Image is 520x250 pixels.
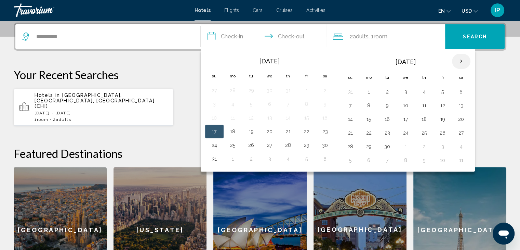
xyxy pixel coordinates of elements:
[301,140,312,150] button: Day 29
[345,87,356,97] button: Day 31
[246,154,257,164] button: Day 2
[419,155,430,165] button: Day 9
[283,86,294,95] button: Day 31
[301,127,312,136] button: Day 22
[437,87,448,97] button: Day 5
[320,140,331,150] button: Day 30
[227,86,238,95] button: Day 28
[227,140,238,150] button: Day 25
[301,86,312,95] button: Day 1
[382,114,393,124] button: Day 16
[283,127,294,136] button: Day 21
[452,53,470,69] button: Next month
[345,155,356,165] button: Day 5
[400,155,411,165] button: Day 8
[320,154,331,164] button: Day 6
[326,24,445,49] button: Travelers: 2 adults, 0 children
[35,92,60,98] span: Hotels in
[209,154,220,164] button: Day 31
[345,142,356,151] button: Day 28
[246,127,257,136] button: Day 19
[301,99,312,109] button: Day 8
[456,114,467,124] button: Day 20
[400,101,411,110] button: Day 10
[37,117,49,122] span: Room
[320,127,331,136] button: Day 23
[209,140,220,150] button: Day 24
[246,86,257,95] button: Day 29
[14,88,173,126] button: Hotels in [GEOGRAPHIC_DATA], [GEOGRAPHIC_DATA], [GEOGRAPHIC_DATA] (CHI)[DATE] - [DATE]1Room2Adults
[320,113,331,123] button: Day 16
[400,142,411,151] button: Day 1
[437,155,448,165] button: Day 10
[419,142,430,151] button: Day 2
[349,32,368,41] span: 2
[227,154,238,164] button: Day 1
[352,33,368,40] span: Adults
[462,8,472,14] span: USD
[382,128,393,138] button: Day 23
[438,6,451,16] button: Change language
[400,114,411,124] button: Day 17
[363,114,374,124] button: Day 15
[264,86,275,95] button: Day 30
[224,8,239,13] a: Flights
[363,101,374,110] button: Day 8
[227,99,238,109] button: Day 4
[462,6,478,16] button: Change currency
[345,128,356,138] button: Day 21
[209,113,220,123] button: Day 10
[419,101,430,110] button: Day 11
[253,8,263,13] a: Cars
[400,128,411,138] button: Day 24
[437,142,448,151] button: Day 3
[445,24,505,49] button: Search
[264,113,275,123] button: Day 13
[14,68,506,82] p: Your Recent Searches
[345,101,356,110] button: Day 7
[301,113,312,123] button: Day 15
[456,87,467,97] button: Day 6
[264,127,275,136] button: Day 20
[276,8,293,13] a: Cruises
[264,99,275,109] button: Day 6
[227,113,238,123] button: Day 11
[363,87,374,97] button: Day 1
[264,154,275,164] button: Day 3
[301,154,312,164] button: Day 5
[195,8,211,13] a: Hotels
[209,99,220,109] button: Day 3
[363,142,374,151] button: Day 29
[14,3,188,17] a: Travorium
[382,101,393,110] button: Day 9
[437,128,448,138] button: Day 26
[419,128,430,138] button: Day 25
[35,92,155,109] span: [GEOGRAPHIC_DATA], [GEOGRAPHIC_DATA], [GEOGRAPHIC_DATA] (CHI)
[201,24,326,49] button: Check in and out dates
[345,114,356,124] button: Day 14
[456,101,467,110] button: Day 13
[456,155,467,165] button: Day 11
[495,7,500,14] span: IP
[246,113,257,123] button: Day 12
[456,128,467,138] button: Day 27
[15,24,505,49] div: Search widget
[463,34,487,40] span: Search
[489,3,506,17] button: User Menu
[382,155,393,165] button: Day 7
[382,142,393,151] button: Day 30
[56,117,71,122] span: Adults
[283,113,294,123] button: Day 14
[306,8,325,13] a: Activities
[400,87,411,97] button: Day 3
[320,86,331,95] button: Day 2
[382,87,393,97] button: Day 2
[227,127,238,136] button: Day 18
[419,114,430,124] button: Day 18
[360,53,452,70] th: [DATE]
[246,99,257,109] button: Day 5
